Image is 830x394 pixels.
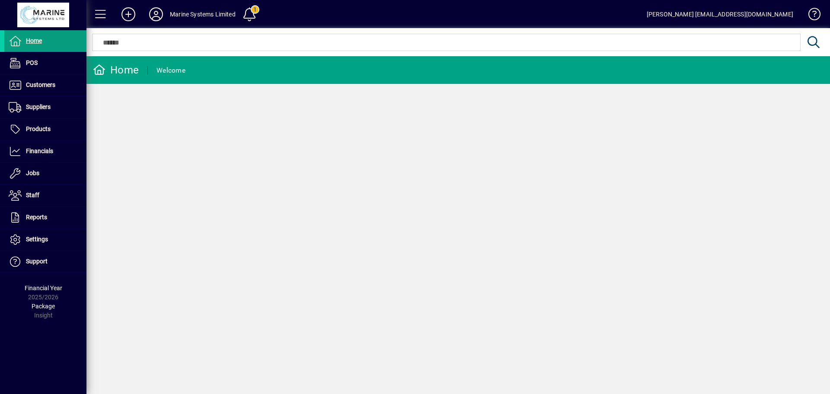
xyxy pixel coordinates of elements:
[26,59,38,66] span: POS
[26,192,39,199] span: Staff
[4,52,86,74] a: POS
[26,236,48,243] span: Settings
[4,207,86,228] a: Reports
[115,6,142,22] button: Add
[32,303,55,310] span: Package
[4,163,86,184] a: Jobs
[4,251,86,272] a: Support
[4,141,86,162] a: Financials
[26,81,55,88] span: Customers
[4,96,86,118] a: Suppliers
[4,229,86,250] a: Settings
[26,258,48,265] span: Support
[26,125,51,132] span: Products
[93,63,139,77] div: Home
[802,2,819,30] a: Knowledge Base
[25,285,62,291] span: Financial Year
[26,103,51,110] span: Suppliers
[4,185,86,206] a: Staff
[170,7,236,21] div: Marine Systems Limited
[4,74,86,96] a: Customers
[142,6,170,22] button: Profile
[26,214,47,221] span: Reports
[156,64,185,77] div: Welcome
[26,170,39,176] span: Jobs
[4,119,86,140] a: Products
[26,147,53,154] span: Financials
[26,37,42,44] span: Home
[647,7,793,21] div: [PERSON_NAME] [EMAIL_ADDRESS][DOMAIN_NAME]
